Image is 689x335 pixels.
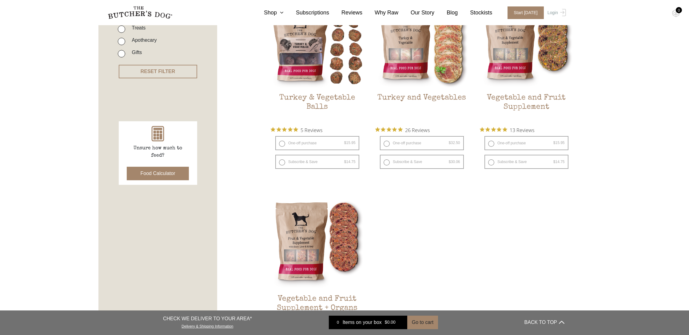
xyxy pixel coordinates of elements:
a: Subscriptions [284,9,329,17]
label: Treats [129,24,145,32]
h2: Turkey & Vegetable Balls [271,93,364,122]
bdi: 14.75 [344,160,356,164]
img: Vegetable and Fruit Supplement + Organs [271,197,364,290]
bdi: 32.50 [449,141,460,145]
bdi: 15.95 [344,141,356,145]
label: Subscribe & Save [275,155,359,169]
button: Rated 4.9 out of 5 stars from 13 reviews. Jump to reviews. [480,125,534,134]
a: Vegetable and Fruit Supplement + OrgansVegetable and Fruit Supplement + Organs [271,197,364,323]
span: Start [DATE] [508,6,544,19]
a: 0 Items on your box $0.00 [329,316,407,329]
button: Rated 4.9 out of 5 stars from 26 reviews. Jump to reviews. [375,125,430,134]
a: Delivery & Shipping Information [181,323,233,329]
label: One-off purchase [484,136,568,150]
button: RESET FILTER [119,65,197,78]
label: One-off purchase [380,136,464,150]
span: Items on your box [343,319,382,326]
bdi: 30.06 [449,160,460,164]
a: Start [DATE] [501,6,546,19]
span: $ [344,160,346,164]
a: Reviews [329,9,362,17]
span: $ [344,141,346,145]
bdi: 0.00 [385,320,396,325]
h2: Turkey and Vegetables [375,93,468,122]
bdi: 15.95 [553,141,565,145]
a: Blog [434,9,458,17]
label: One-off purchase [275,136,359,150]
h2: Vegetable and Fruit Supplement + Organs [271,294,364,323]
label: Subscribe & Save [484,155,568,169]
span: 5 Reviews [301,125,322,134]
label: Subscribe & Save [380,155,464,169]
button: BACK TO TOP [524,315,564,330]
a: Why Raw [362,9,398,17]
h2: Vegetable and Fruit Supplement [480,93,573,122]
a: Shop [252,9,284,17]
button: Go to cart [407,316,438,329]
span: $ [449,141,451,145]
label: Gifts [129,48,142,56]
span: $ [385,320,387,325]
span: 26 Reviews [405,125,430,134]
button: Food Calculator [127,167,189,180]
label: Apothecary [129,36,157,44]
span: $ [553,141,556,145]
bdi: 14.75 [553,160,565,164]
span: $ [449,160,451,164]
p: Unsure how much to feed? [127,145,189,159]
a: Stockists [458,9,492,17]
button: Rated 5 out of 5 stars from 5 reviews. Jump to reviews. [271,125,322,134]
span: $ [553,160,556,164]
a: Our Story [398,9,434,17]
div: 0 [676,7,682,13]
div: 0 [333,319,343,325]
span: 13 Reviews [510,125,534,134]
img: TBD_Cart-Empty.png [672,9,680,17]
p: CHECK WE DELIVER TO YOUR AREA* [163,315,252,322]
a: Login [546,6,566,19]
